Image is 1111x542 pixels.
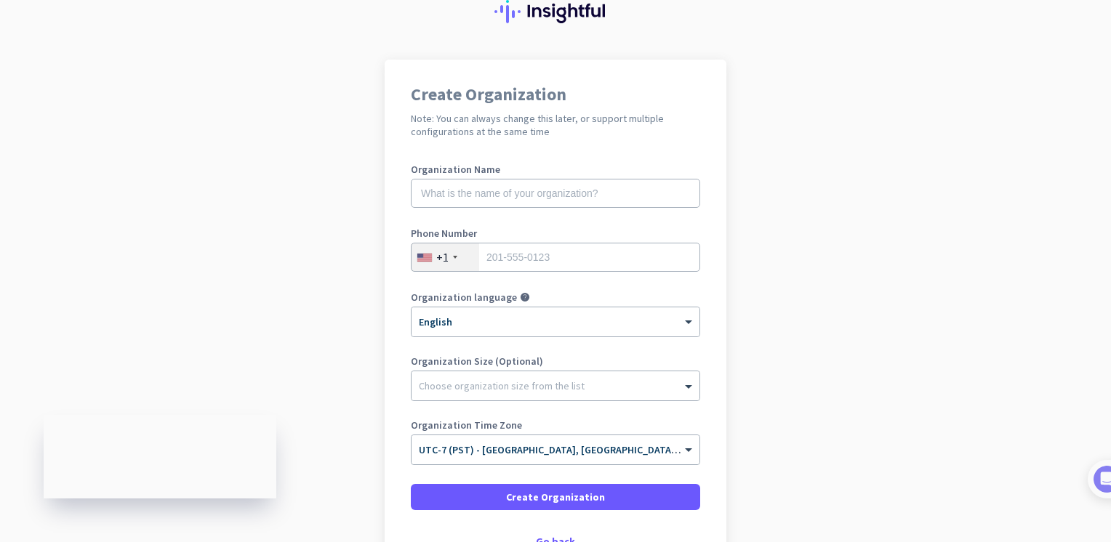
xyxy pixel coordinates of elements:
[411,420,700,430] label: Organization Time Zone
[411,228,700,238] label: Phone Number
[411,164,700,174] label: Organization Name
[411,86,700,103] h1: Create Organization
[506,490,605,504] span: Create Organization
[411,112,700,138] h2: Note: You can always change this later, or support multiple configurations at the same time
[436,250,449,264] div: +1
[411,243,700,272] input: 201-555-0123
[411,356,700,366] label: Organization Size (Optional)
[411,292,517,302] label: Organization language
[44,415,276,498] iframe: Insightful Status
[520,292,530,302] i: help
[411,484,700,510] button: Create Organization
[411,179,700,208] input: What is the name of your organization?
